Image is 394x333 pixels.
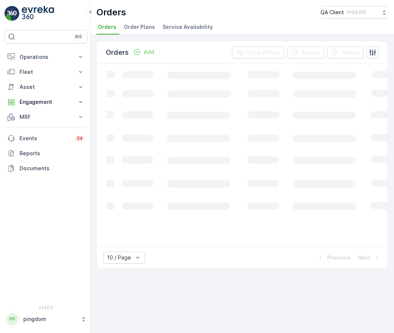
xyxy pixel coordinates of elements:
[5,64,87,79] button: Fleet
[20,150,84,157] p: Reports
[287,46,324,58] button: Export
[320,9,344,16] p: QA Client
[5,131,87,146] a: Events34
[5,305,87,310] span: v 1.52.0
[22,6,54,21] img: logo_light-DOdMpM7g.png
[130,48,157,57] button: Add
[77,135,83,141] p: 34
[327,254,350,261] p: Previous
[5,49,87,64] button: Operations
[247,49,280,56] p: Clear Filters
[98,23,116,31] span: Orders
[23,315,77,323] p: pingdom
[5,146,87,161] a: Reports
[358,254,370,261] p: Next
[5,6,20,21] img: logo
[106,47,129,58] p: Orders
[5,311,87,327] button: PPpingdom
[316,253,351,262] button: Previous
[96,6,126,18] p: Orders
[20,98,72,106] p: Engagement
[6,313,18,325] div: PP
[20,53,72,61] p: Operations
[75,34,82,40] p: ⌘B
[20,135,71,142] p: Events
[357,253,382,262] button: Next
[162,23,213,31] span: Service Availability
[232,46,284,58] button: Clear Filters
[144,48,154,56] p: Add
[320,6,388,19] button: QA Client(+03:00)
[302,49,319,56] p: Export
[20,83,72,91] p: Asset
[20,113,72,121] p: MRF
[327,46,364,58] button: Import
[342,49,359,56] p: Import
[5,161,87,176] a: Documents
[20,165,84,172] p: Documents
[5,109,87,124] button: MRF
[5,94,87,109] button: Engagement
[124,23,155,31] span: Order Plans
[20,68,72,76] p: Fleet
[347,9,366,15] p: ( +03:00 )
[5,79,87,94] button: Asset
